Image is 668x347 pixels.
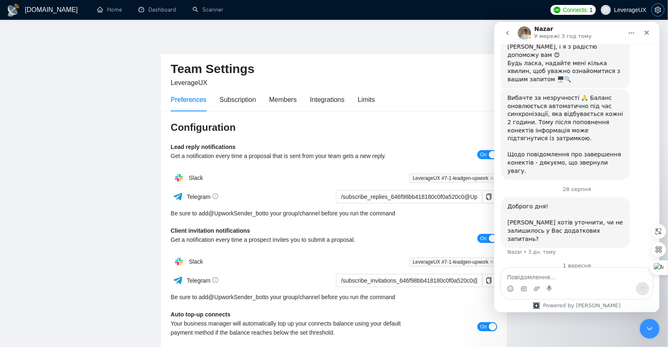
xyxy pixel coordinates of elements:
b: Lead reply notifications [171,144,236,150]
h3: Configuration [171,121,497,134]
span: info-circle [212,277,218,283]
span: close [490,176,494,180]
button: copy [482,190,496,203]
div: Integrations [310,94,345,105]
iframe: To enrich screen reader interactions, please activate Accessibility in Grammarly extension settings [494,22,660,312]
b: Auto top-up connects [171,311,231,318]
span: Telegram [187,277,219,284]
span: 1 [590,5,593,14]
span: On [480,322,487,331]
span: close [490,260,494,264]
a: dashboardDashboard [138,6,176,13]
a: @UpworkSender_bot [208,293,264,302]
b: Client invitation notifications [171,227,250,234]
img: ww3wtPAAAAAElFTkSuQmCC [173,275,183,286]
button: setting [651,3,665,17]
img: ww3wtPAAAAAElFTkSuQmCC [173,191,183,202]
span: LeverageUX #7-1-leadgen-upwork [410,257,497,267]
span: Slack [189,258,203,265]
div: Members [269,94,297,105]
span: On [480,150,487,159]
a: @UpworkSender_bot [208,209,264,218]
span: info-circle [212,194,218,199]
span: user [603,7,609,13]
div: Get a notification every time a proposal that is sent from your team gets a new reply. [171,151,416,161]
span: Slack [189,175,203,181]
button: copy [482,274,496,287]
span: setting [652,7,664,13]
span: LeverageUX [171,79,208,86]
span: Telegram [187,194,219,200]
a: setting [651,7,665,13]
span: LeverageUX #7-1-leadgen-upwork [410,174,497,183]
div: Limits [358,94,375,105]
div: Be sure to add to your group/channel before you run the command [171,293,497,302]
span: copy [483,194,495,200]
div: Be sure to add to your group/channel before you run the command [171,209,497,218]
div: Subscription [219,94,256,105]
span: Connects: [563,5,588,14]
span: On [480,234,487,243]
h2: Team Settings [171,61,497,78]
img: hpQkSZIkSZIkSZIkSZIkSZIkSZIkSZIkSZIkSZIkSZIkSZIkSZIkSZIkSZIkSZIkSZIkSZIkSZIkSZIkSZIkSZIkSZIkSZIkS... [171,253,187,270]
iframe: To enrich screen reader interactions, please activate Accessibility in Grammarly extension settings [640,319,660,339]
img: hpQkSZIkSZIkSZIkSZIkSZIkSZIkSZIkSZIkSZIkSZIkSZIkSZIkSZIkSZIkSZIkSZIkSZIkSZIkSZIkSZIkSZIkSZIkSZIkS... [171,170,187,186]
a: homeHome [97,6,122,13]
span: copy [483,277,495,284]
div: Get a notification every time a prospect invites you to submit a proposal. [171,235,416,244]
div: Your business manager will automatically top up your connects balance using your default payment ... [171,319,416,337]
div: Preferences [171,94,206,105]
a: searchScanner [193,6,223,13]
img: logo [7,4,20,17]
img: upwork-logo.png [554,7,561,13]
